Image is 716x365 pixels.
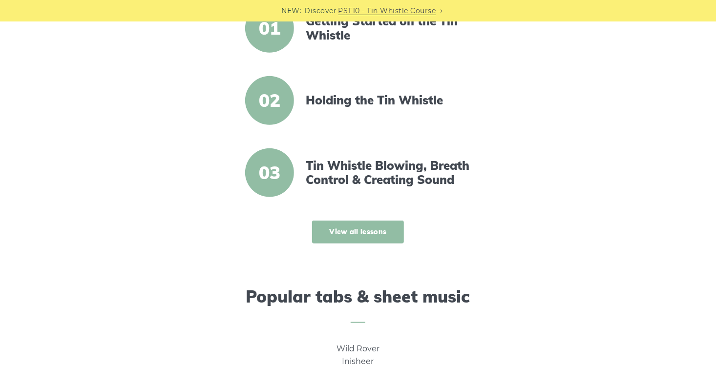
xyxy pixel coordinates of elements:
span: 03 [245,148,294,197]
a: Holding the Tin Whistle [306,93,474,107]
a: View all lessons [312,221,404,243]
span: 01 [245,4,294,53]
a: PST10 - Tin Whistle Course [338,5,436,17]
h2: Popular tabs & sheet music [83,287,633,324]
a: Getting Started on the Tin Whistle [306,14,474,42]
span: NEW: [282,5,302,17]
a: Tin Whistle Blowing, Breath Control & Creating Sound [306,159,474,187]
span: Discover [305,5,337,17]
a: Wild Rover [337,344,379,353]
span: 02 [245,76,294,125]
